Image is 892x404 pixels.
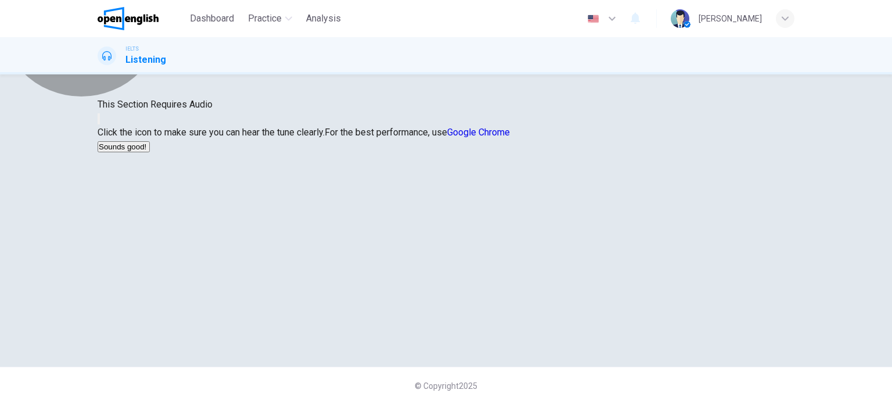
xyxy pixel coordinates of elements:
[98,7,185,30] a: OpenEnglish logo
[671,9,689,28] img: Profile picture
[98,127,325,138] span: Click the icon to make sure you can hear the tune clearly.
[325,127,510,138] span: For the best performance, use
[306,12,341,26] span: Analysis
[301,8,346,29] button: Analysis
[125,53,166,67] h1: Listening
[447,127,510,138] a: Google Chrome
[586,15,600,23] img: en
[190,12,234,26] span: Dashboard
[415,381,477,391] span: © Copyright 2025
[98,99,213,110] span: This Section Requires Audio
[98,7,159,30] img: OpenEnglish logo
[248,12,282,26] span: Practice
[243,8,297,29] button: Practice
[185,8,239,29] button: Dashboard
[125,45,139,53] span: IELTS
[699,12,762,26] div: [PERSON_NAME]
[98,141,150,152] button: Sounds good!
